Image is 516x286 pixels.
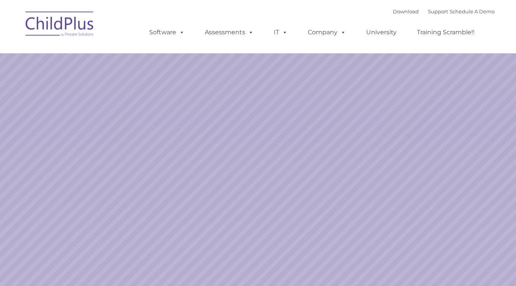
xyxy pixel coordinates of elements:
a: Training Scramble!! [409,25,482,40]
a: Company [300,25,354,40]
a: Support [428,8,448,14]
a: Download [393,8,419,14]
font: | [393,8,495,14]
img: ChildPlus by Procare Solutions [22,6,98,44]
a: Software [141,25,192,40]
a: Assessments [197,25,261,40]
a: IT [266,25,295,40]
a: University [358,25,404,40]
a: Schedule A Demo [450,8,495,14]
